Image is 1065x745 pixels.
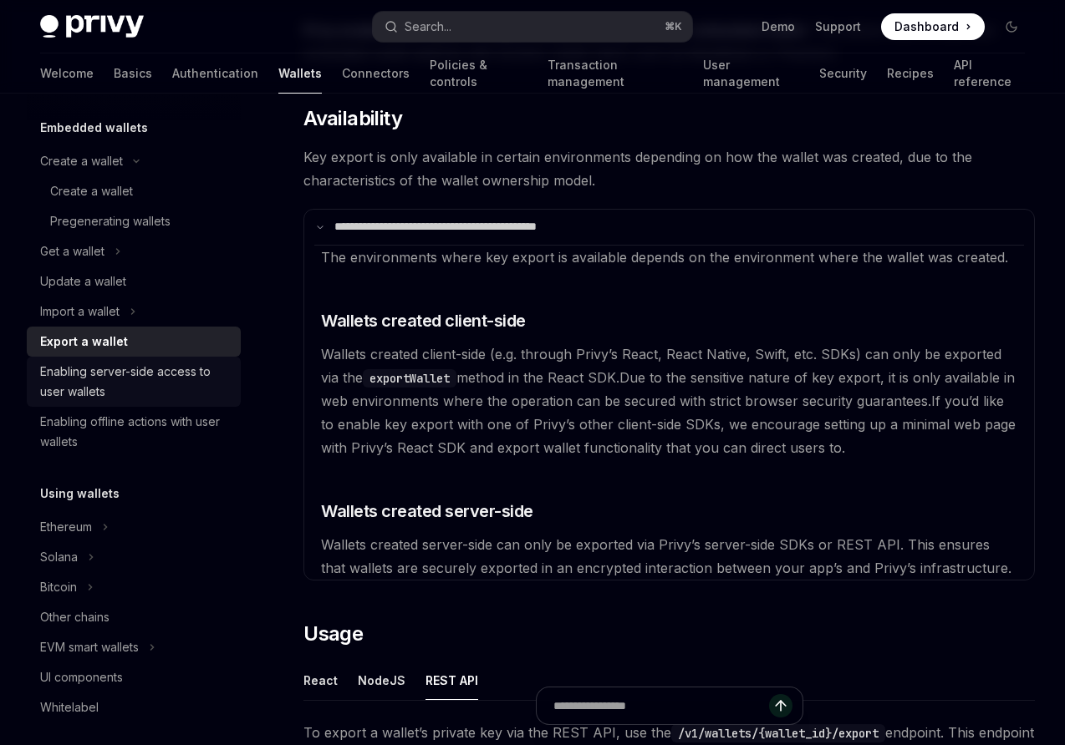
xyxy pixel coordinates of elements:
[303,621,363,647] span: Usage
[40,412,231,452] div: Enabling offline actions with user wallets
[303,105,402,132] span: Availability
[40,547,78,567] div: Solana
[954,53,1025,94] a: API reference
[405,17,451,37] div: Search...
[430,53,527,94] a: Policies & controls
[27,176,241,206] a: Create a wallet
[40,53,94,94] a: Welcome
[363,369,456,388] code: exportWallet
[40,697,99,717] div: Whitelabel
[27,266,241,296] a: Update a wallet
[40,517,92,537] div: Ethereum
[50,181,133,201] div: Create a wallet
[172,53,258,94] a: Authentication
[321,499,533,523] span: Wallets created server-side
[40,302,120,322] div: Import a wallet
[303,145,1035,192] span: Key export is only available in certain environments depending on how the wallet was created, due...
[40,607,110,627] div: Other chains
[762,18,795,35] a: Demo
[373,12,692,42] button: Search...⌘K
[815,18,861,35] a: Support
[548,53,683,94] a: Transaction management
[342,53,410,94] a: Connectors
[40,151,123,171] div: Create a wallet
[40,484,120,504] h5: Using wallets
[703,53,799,94] a: User management
[665,20,682,33] span: ⌘ K
[819,53,867,94] a: Security
[278,53,322,94] a: Wallets
[27,206,241,236] a: Pregenerating wallets
[40,332,128,352] div: Export a wallet
[425,661,478,700] button: REST API
[358,661,405,700] button: NodeJS
[27,407,241,457] a: Enabling offline actions with user wallets
[321,393,1016,456] span: If you’d like to enable key export with one of Privy’s other client-side SDKs, we encourage setti...
[40,362,231,402] div: Enabling server-side access to user wallets
[27,692,241,722] a: Whitelabel
[27,357,241,407] a: Enabling server-side access to user wallets
[40,577,77,597] div: Bitcoin
[40,667,123,687] div: UI components
[40,637,139,657] div: EVM smart wallets
[27,662,241,692] a: UI components
[114,53,152,94] a: Basics
[321,309,526,332] span: Wallets created client-side
[40,271,126,291] div: Update a wallet
[303,661,338,700] button: React
[894,18,959,35] span: Dashboard
[321,536,1011,576] span: Wallets created server-side can only be exported via Privy’s server-side SDKs or REST API. This e...
[27,327,241,357] a: Export a wallet
[769,694,792,717] button: Send message
[40,15,144,38] img: dark logo
[998,13,1025,40] button: Toggle dark mode
[40,241,104,261] div: Get a wallet
[887,53,934,94] a: Recipes
[881,13,985,40] a: Dashboard
[321,346,1001,386] span: Wallets created client-side (e.g. through Privy’s React, React Native, Swift, etc. SDKs) can only...
[27,602,241,632] a: Other chains
[321,369,1015,409] span: Due to the sensitive nature of key export, it is only available in web environments where the ope...
[321,249,1008,266] span: The environments where key export is available depends on the environment where the wallet was cr...
[40,118,148,138] h5: Embedded wallets
[50,211,171,231] div: Pregenerating wallets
